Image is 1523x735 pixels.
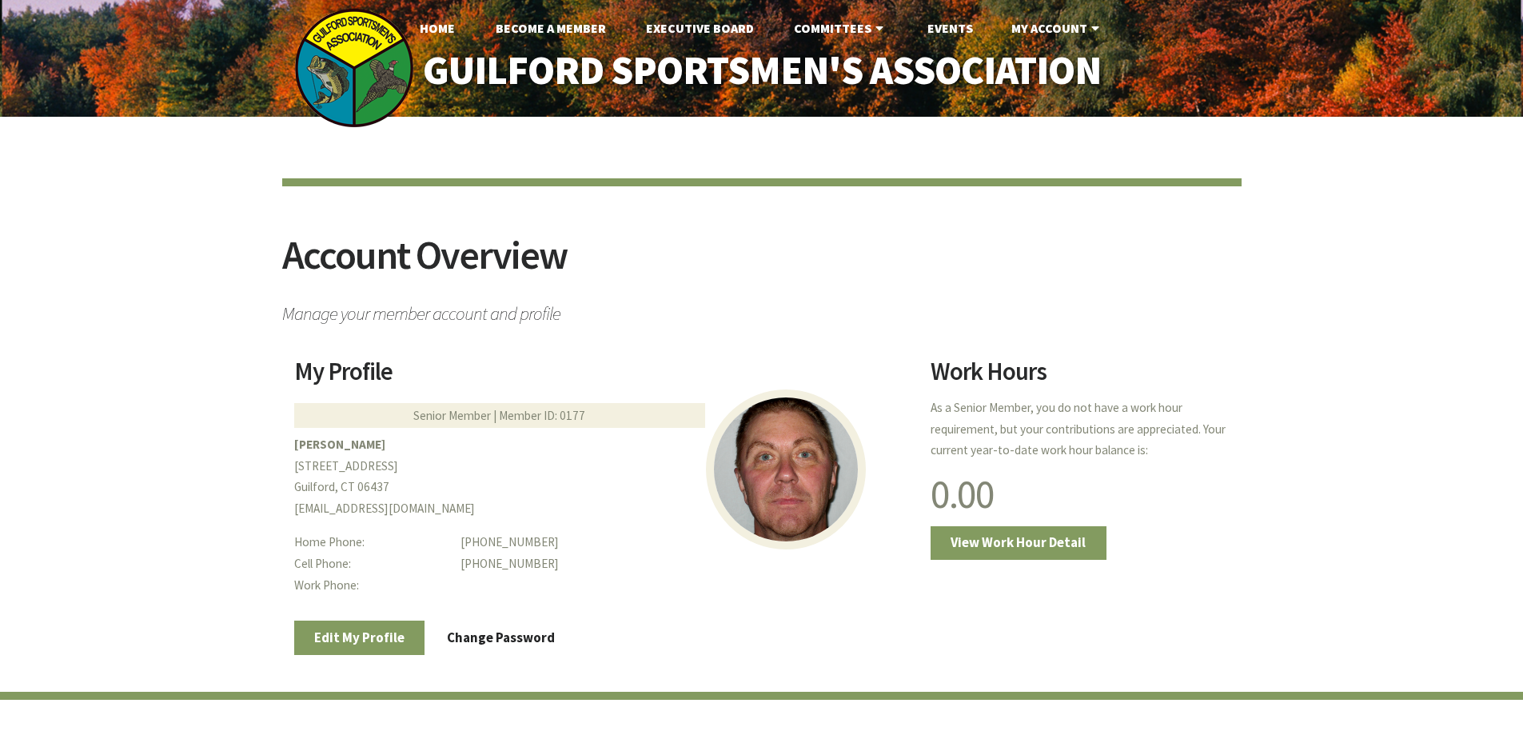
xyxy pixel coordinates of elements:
[407,12,468,44] a: Home
[931,359,1229,396] h2: Work Hours
[460,532,911,553] dd: [PHONE_NUMBER]
[294,437,385,452] b: [PERSON_NAME]
[999,12,1116,44] a: My Account
[915,12,986,44] a: Events
[460,553,911,575] dd: [PHONE_NUMBER]
[294,575,449,597] dt: Work Phone
[633,12,767,44] a: Executive Board
[427,621,576,654] a: Change Password
[294,403,705,428] div: Senior Member | Member ID: 0177
[294,532,449,553] dt: Home Phone
[282,295,1242,323] span: Manage your member account and profile
[294,621,425,654] a: Edit My Profile
[282,235,1242,295] h2: Account Overview
[389,37,1134,105] a: Guilford Sportsmen's Association
[781,12,900,44] a: Committees
[483,12,619,44] a: Become A Member
[294,359,911,396] h2: My Profile
[931,526,1106,560] a: View Work Hour Detail
[294,434,911,520] p: [STREET_ADDRESS] Guilford, CT 06437 [EMAIL_ADDRESS][DOMAIN_NAME]
[931,474,1229,514] h1: 0.00
[931,397,1229,461] p: As a Senior Member, you do not have a work hour requirement, but your contributions are appreciat...
[294,8,414,128] img: logo_sm.png
[294,553,449,575] dt: Cell Phone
